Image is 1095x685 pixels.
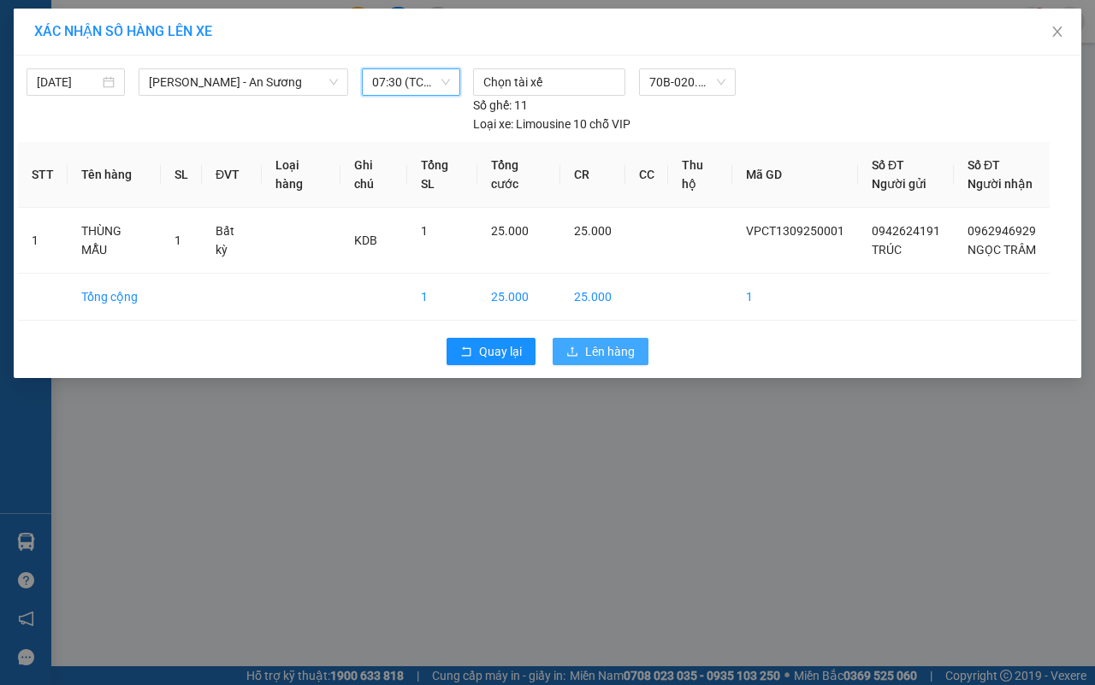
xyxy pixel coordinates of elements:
[872,243,902,257] span: TRÚC
[479,342,522,361] span: Quay lại
[407,142,476,208] th: Tổng SL
[38,124,104,134] span: 06:56:04 [DATE]
[135,9,234,24] strong: ĐỒNG PHƯỚC
[477,274,560,321] td: 25.000
[372,69,450,95] span: 07:30 (TC) - 70B-020.62
[872,158,904,172] span: Số ĐT
[161,142,202,208] th: SL
[477,142,560,208] th: Tổng cước
[18,142,68,208] th: STT
[5,110,179,121] span: [PERSON_NAME]:
[68,142,161,208] th: Tên hàng
[649,69,725,95] span: 70B-020.62
[447,338,536,365] button: rollbackQuay lại
[872,224,940,238] span: 0942624191
[732,142,858,208] th: Mã GD
[566,345,578,359] span: upload
[560,274,625,321] td: 25.000
[668,142,732,208] th: Thu hộ
[560,142,625,208] th: CR
[407,274,476,321] td: 1
[473,96,512,115] span: Số ghế:
[86,109,180,121] span: VPCT1309250001
[135,27,230,49] span: Bến xe [GEOGRAPHIC_DATA]
[872,177,926,191] span: Người gửi
[746,224,844,238] span: VPCT1309250001
[553,338,648,365] button: uploadLên hàng
[6,10,82,86] img: logo
[732,274,858,321] td: 1
[968,177,1033,191] span: Người nhận
[135,51,235,73] span: 01 Võ Văn Truyện, KP.1, Phường 2
[340,142,407,208] th: Ghi chú
[37,73,99,92] input: 13/09/2025
[46,92,210,106] span: -----------------------------------------
[354,233,377,247] span: KDB
[34,23,212,39] span: XÁC NHẬN SỐ HÀNG LÊN XE
[421,224,428,238] span: 1
[585,342,635,361] span: Lên hàng
[968,158,1000,172] span: Số ĐT
[328,77,339,87] span: down
[473,96,528,115] div: 11
[968,243,1036,257] span: NGỌC TRÂM
[1051,25,1064,38] span: close
[968,224,1036,238] span: 0962946929
[202,142,262,208] th: ĐVT
[149,69,338,95] span: Châu Thành - An Sương
[262,142,340,208] th: Loại hàng
[18,208,68,274] td: 1
[68,274,161,321] td: Tổng cộng
[491,224,529,238] span: 25.000
[1033,9,1081,56] button: Close
[574,224,612,238] span: 25.000
[68,208,161,274] td: THÙNG MẪU
[135,76,210,86] span: Hotline: 19001152
[175,233,181,247] span: 1
[625,142,668,208] th: CC
[473,115,630,133] div: Limousine 10 chỗ VIP
[460,345,472,359] span: rollback
[202,208,262,274] td: Bất kỳ
[473,115,513,133] span: Loại xe:
[5,124,104,134] span: In ngày:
